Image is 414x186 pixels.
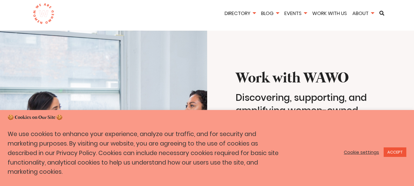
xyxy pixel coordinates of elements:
[282,10,309,17] a: Events
[282,9,309,18] li: Events
[384,147,406,157] a: ACCEPT
[350,9,376,18] li: About
[222,9,258,18] li: Directory
[33,3,55,25] img: logo
[236,91,386,130] h4: Discovering, supporting, and amplifying women-owned small businesses since [DATE]
[344,150,379,155] a: Cookie settings
[8,130,287,177] p: We use cookies to enhance your experience, analyze our traffic, and for security and marketing pu...
[222,10,258,17] a: Directory
[259,10,281,17] a: Blog
[8,114,406,121] h5: 🍪 Cookies on Our Site 🍪
[350,10,376,17] a: About
[259,9,281,18] li: Blog
[236,68,386,89] h1: Work with WAWO
[310,10,349,17] a: Work With Us
[377,11,386,16] a: Search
